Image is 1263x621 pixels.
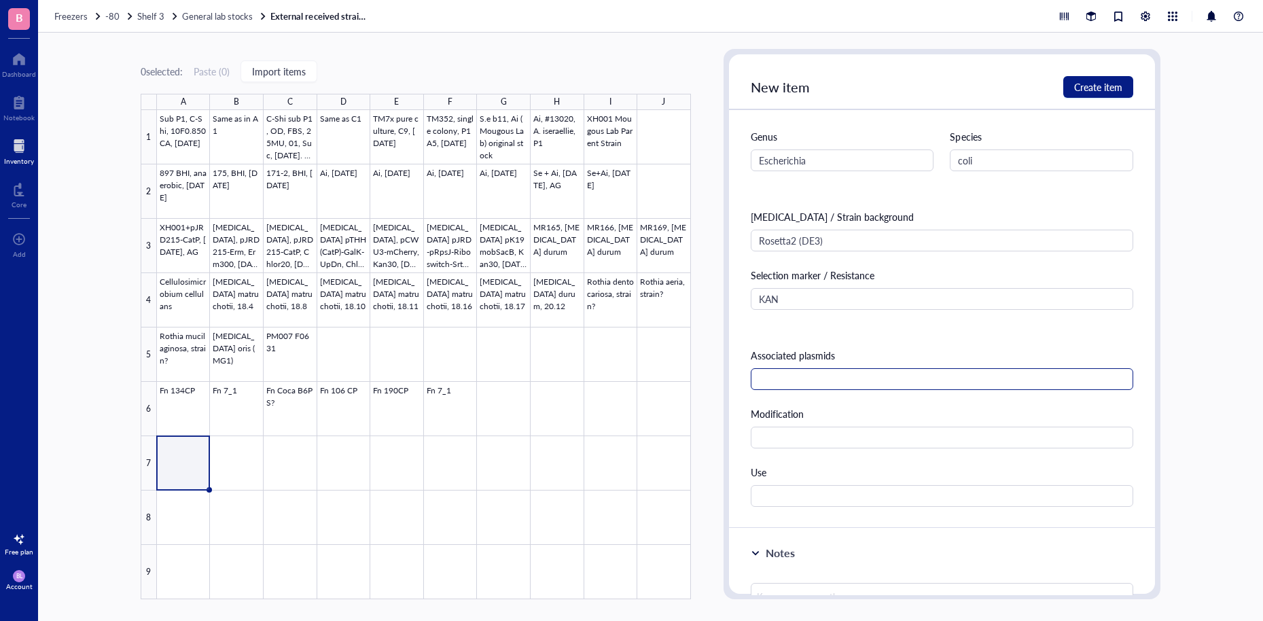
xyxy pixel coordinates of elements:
div: 1 [141,110,157,164]
span: Import items [252,66,306,77]
div: 9 [141,545,157,599]
span: General lab stocks [182,10,253,22]
div: Selection marker / Resistance [751,268,1133,283]
div: Dashboard [2,70,36,78]
a: Notebook [3,92,35,122]
div: [MEDICAL_DATA] / Strain background [751,209,1133,224]
div: Use [751,465,1133,480]
a: Freezers [54,10,103,22]
div: 2 [141,164,157,219]
div: Free plan [5,548,33,556]
a: Inventory [4,135,34,165]
div: Core [12,200,26,209]
span: Freezers [54,10,88,22]
div: J [662,94,665,110]
div: Inventory [4,157,34,165]
span: New item [751,77,810,96]
div: Add [13,250,26,258]
span: Shelf 3 [137,10,164,22]
a: External received strains 1 [270,10,372,22]
div: 8 [141,491,157,545]
span: BL [16,573,22,580]
span: -80 [105,10,120,22]
button: Create item [1063,76,1133,98]
div: B [234,94,239,110]
div: F [448,94,452,110]
div: E [394,94,399,110]
div: Genus [751,129,934,144]
div: 7 [141,436,157,491]
div: 5 [141,327,157,382]
a: Dashboard [2,48,36,78]
div: Notes [766,545,795,561]
div: H [554,94,560,110]
span: Create item [1074,82,1122,92]
div: 3 [141,219,157,273]
a: -80 [105,10,135,22]
a: Core [12,179,26,209]
div: Associated plasmids [751,348,1133,363]
div: G [501,94,507,110]
div: A [181,94,186,110]
a: Shelf 3General lab stocks [137,10,268,22]
div: Notebook [3,113,35,122]
span: B [16,9,23,26]
div: 4 [141,273,157,327]
div: Species [950,129,1133,144]
div: Modification [751,406,1133,421]
div: 0 selected: [141,64,183,79]
div: Account [6,582,33,590]
button: Import items [241,60,317,82]
div: D [340,94,346,110]
div: C [287,94,293,110]
div: 6 [141,382,157,436]
button: Paste (0) [194,60,230,82]
div: I [609,94,611,110]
